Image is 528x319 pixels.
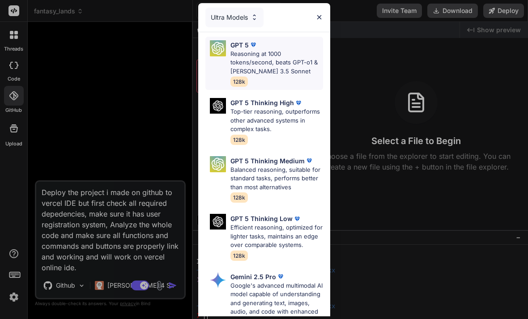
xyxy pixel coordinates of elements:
img: premium [305,156,314,165]
span: 128k [230,192,248,203]
img: premium [276,272,285,281]
img: close [315,13,323,21]
img: Pick Models [210,214,226,230]
p: Reasoning at 1000 tokens/second, beats GPT-o1 & [PERSON_NAME] 3.5 Sonnet [230,50,323,76]
img: Pick Models [210,156,226,172]
img: Pick Models [210,40,226,56]
p: Top-tier reasoning, outperforms other advanced systems in complex tasks. [230,107,323,134]
p: GPT 5 Thinking Low [230,214,293,223]
img: Pick Models [210,98,226,114]
img: premium [293,214,302,223]
p: GPT 5 Thinking Medium [230,156,305,166]
p: Balanced reasoning, suitable for standard tasks, performs better than most alternatives [230,166,323,192]
p: GPT 5 [230,40,249,50]
span: 128k [230,135,248,145]
p: Efficient reasoning, optimized for lighter tasks, maintains an edge over comparable systems. [230,223,323,250]
img: Pick Models [251,13,258,21]
p: GPT 5 Thinking High [230,98,294,107]
img: premium [294,98,303,107]
span: 128k [230,77,248,87]
img: Pick Models [210,272,226,288]
span: 128k [230,251,248,261]
img: premium [249,40,258,49]
p: Gemini 2.5 Pro [230,272,276,281]
div: Ultra Models [205,8,264,27]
